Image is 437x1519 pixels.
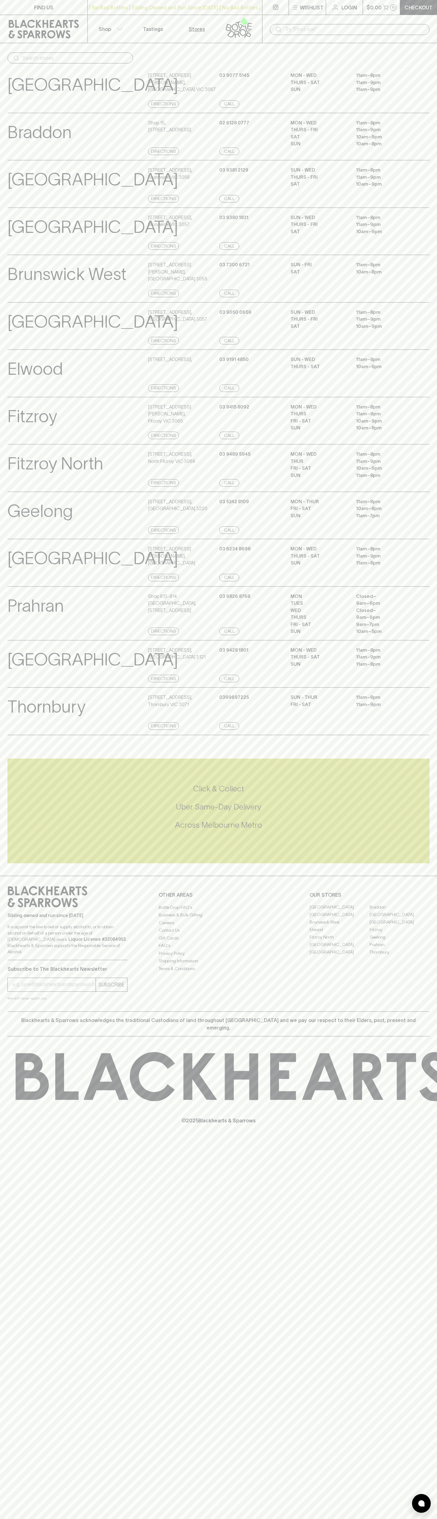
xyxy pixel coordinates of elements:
[291,424,347,432] p: SUN
[291,404,347,411] p: MON - WED
[189,25,205,33] p: Stores
[291,119,347,127] p: MON - WED
[370,919,430,926] a: [GEOGRAPHIC_DATA]
[370,926,430,934] a: Fitzroy
[291,323,347,330] p: SAT
[356,424,412,432] p: 10am – 8pm
[219,72,249,79] p: 03 9077 5145
[148,675,179,682] a: Directions
[356,607,412,614] p: Closed –
[291,133,347,141] p: SAT
[148,647,206,661] p: [STREET_ADDRESS] , [GEOGRAPHIC_DATA] 3121
[88,15,132,43] button: Shop
[7,72,178,98] p: [GEOGRAPHIC_DATA]
[12,980,96,990] input: e.g. jane@blackheartsandsparrows.com.au
[356,465,412,472] p: 10am – 9pm
[356,505,412,512] p: 10am – 8pm
[219,404,249,411] p: 03 9415 8092
[148,451,195,465] p: [STREET_ADDRESS] , North Fitzroy VIC 3068
[291,167,347,174] p: SUN - WED
[7,784,430,794] h5: Click & Collect
[159,911,279,919] a: Business & Bulk Gifting
[356,654,412,661] p: 11am – 9pm
[291,512,347,519] p: SUN
[291,593,347,600] p: MON
[96,978,127,991] button: SUBSCRIBE
[285,24,425,34] input: Try "Pinot noir"
[356,79,412,86] p: 11am – 9pm
[310,919,370,926] a: Brunswick West
[219,242,239,250] a: Call
[219,647,248,654] p: 03 9428 1801
[148,119,191,133] p: Shop 15 , [STREET_ADDRESS]
[291,458,347,465] p: THUR
[291,607,347,614] p: WED
[356,621,412,628] p: 9am – 7pm
[68,937,126,942] strong: Liquor License #32064953
[148,404,218,425] p: [STREET_ADDRESS][PERSON_NAME] , Fitzroy VIC 3065
[219,195,239,203] a: Call
[370,904,430,911] a: Braddon
[370,911,430,919] a: [GEOGRAPHIC_DATA]
[291,498,347,505] p: MON - THUR
[310,941,370,949] a: [GEOGRAPHIC_DATA]
[291,472,347,479] p: SUN
[219,628,239,635] a: Call
[7,404,57,429] p: Fitzroy
[291,614,347,621] p: THURS
[7,802,430,812] h5: Uber Same-Day Delivery
[148,261,218,283] p: [STREET_ADDRESS][PERSON_NAME] , [GEOGRAPHIC_DATA] 3055
[219,479,239,487] a: Call
[7,820,430,830] h5: Across Melbourne Metro
[291,309,347,316] p: SUN - WED
[7,694,86,720] p: Thornbury
[7,498,73,524] p: Geelong
[291,363,347,370] p: THURS - SAT
[7,593,64,619] p: Prahran
[356,126,412,133] p: 11am – 9pm
[159,950,279,957] a: Privacy Policy
[356,119,412,127] p: 11am – 8pm
[7,965,127,973] p: Subscribe to The Blackhearts Newsletter
[148,526,179,534] a: Directions
[175,15,219,43] a: Stores
[356,458,412,465] p: 11am – 9pm
[291,621,347,628] p: FRI - SAT
[131,15,175,43] a: Tastings
[7,356,63,382] p: Elwood
[356,472,412,479] p: 11am – 8pm
[7,119,72,145] p: Braddon
[310,891,430,899] p: OUR STORES
[7,451,103,477] p: Fitzroy North
[392,6,395,9] p: 0
[219,498,249,505] p: 03 5242 8109
[356,140,412,148] p: 10am – 8pm
[291,654,347,661] p: THURS - SAT
[291,701,347,708] p: Fri - Sat
[356,701,412,708] p: 11am – 9pm
[291,181,347,188] p: SAT
[148,574,179,581] a: Directions
[148,309,207,323] p: [STREET_ADDRESS] , [GEOGRAPHIC_DATA] 3057
[148,242,179,250] a: Directions
[291,647,347,654] p: MON - WED
[7,759,430,863] div: Call to action block
[291,661,347,668] p: SUN
[219,356,249,363] p: 03 9191 4850
[7,545,178,571] p: [GEOGRAPHIC_DATA]
[291,126,347,133] p: THURS - FRI
[291,214,347,221] p: SUN - WED
[148,356,192,363] p: [STREET_ADDRESS] ,
[356,694,412,701] p: 11am – 8pm
[291,545,347,553] p: MON - WED
[219,526,239,534] a: Call
[219,261,250,268] p: 03 7300 6721
[356,410,412,418] p: 11am – 9pm
[356,545,412,553] p: 11am – 8pm
[356,261,412,268] p: 11am – 8pm
[291,356,347,363] p: SUN - WED
[219,290,239,297] a: Call
[291,465,347,472] p: FRI - SAT
[291,410,347,418] p: THURS
[370,934,430,941] a: Geelong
